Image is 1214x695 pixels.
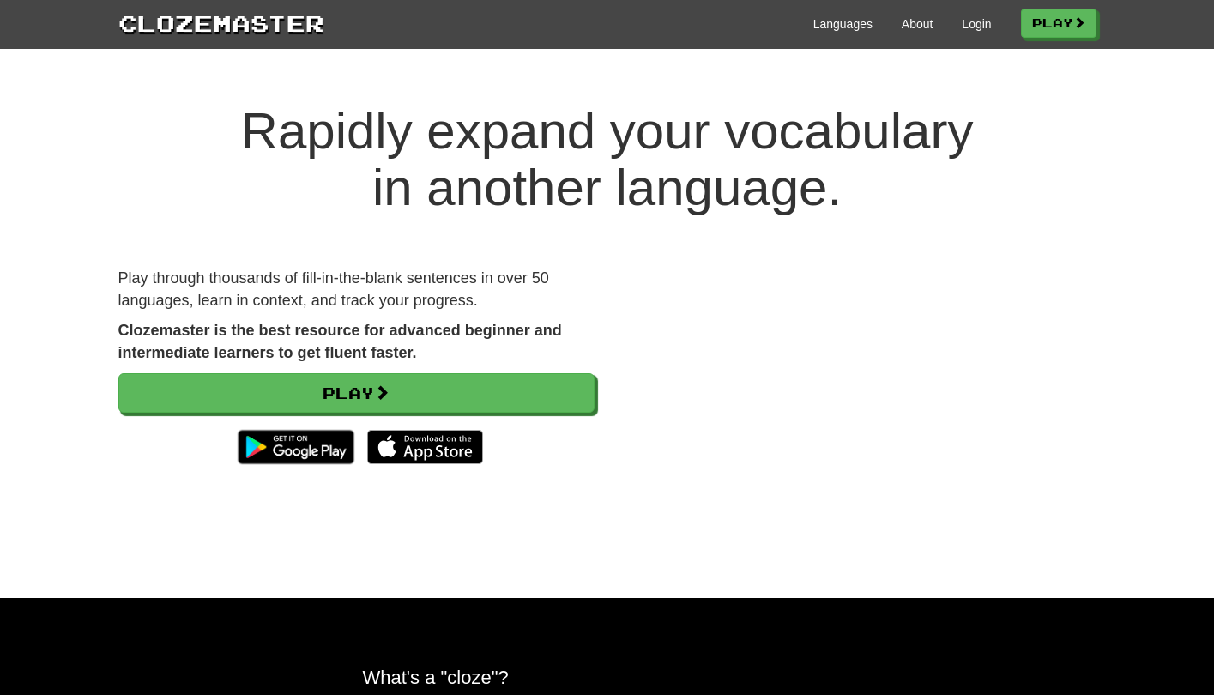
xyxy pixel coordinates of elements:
a: Login [962,15,991,33]
a: Play [1021,9,1096,38]
p: Play through thousands of fill-in-the-blank sentences in over 50 languages, learn in context, and... [118,268,595,311]
a: Languages [813,15,873,33]
strong: Clozemaster is the best resource for advanced beginner and intermediate learners to get fluent fa... [118,322,562,361]
a: About [902,15,933,33]
img: Get it on Google Play [229,421,362,473]
h2: What's a "cloze"? [363,667,852,688]
a: Play [118,373,595,413]
a: Clozemaster [118,7,324,39]
img: Download_on_the_App_Store_Badge_US-UK_135x40-25178aeef6eb6b83b96f5f2d004eda3bffbb37122de64afbaef7... [367,430,483,464]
